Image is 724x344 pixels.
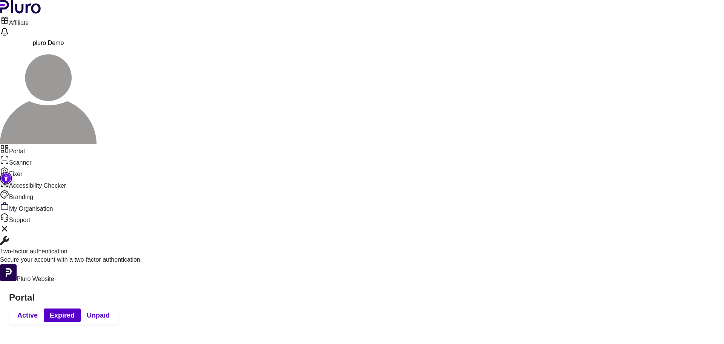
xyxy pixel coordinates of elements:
button: Active [11,309,44,322]
button: Expired [44,309,81,322]
span: Unpaid [87,311,110,320]
span: Expired [50,311,75,320]
h1: Portal [9,292,715,303]
button: Unpaid [81,309,116,322]
span: pluro Demo [33,40,64,46]
span: Active [17,311,38,320]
